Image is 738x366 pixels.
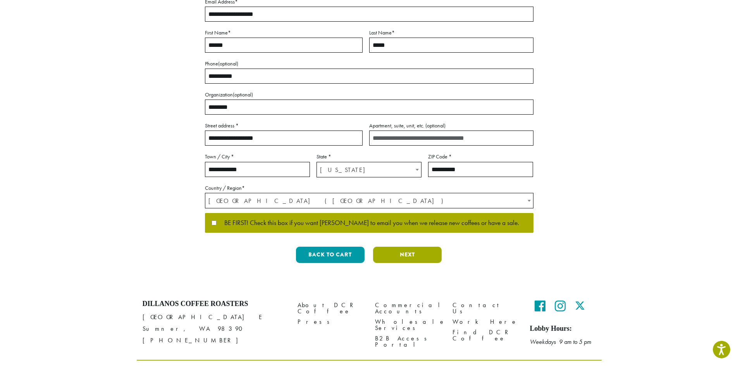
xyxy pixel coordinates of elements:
[369,28,533,38] label: Last Name
[452,327,518,344] a: Find DCR Coffee
[218,60,238,67] span: (optional)
[317,162,421,177] span: State
[296,247,365,263] button: Back to cart
[143,311,286,346] p: [GEOGRAPHIC_DATA] E Sumner, WA 98390 [PHONE_NUMBER]
[317,152,421,162] label: State
[205,152,310,162] label: Town / City
[369,121,533,131] label: Apartment, suite, unit, etc.
[298,300,363,316] a: About DCR Coffee
[375,300,441,316] a: Commercial Accounts
[373,247,442,263] button: Next
[317,162,421,177] span: Washington
[530,325,596,333] h5: Lobby Hours:
[530,338,591,346] em: Weekdays 9 am to 5 pm
[205,90,533,100] label: Organization
[425,122,446,129] span: (optional)
[233,91,253,98] span: (optional)
[205,121,363,131] label: Street address
[205,193,533,208] span: Country / Region
[212,220,217,225] input: BE FIRST! Check this box if you want [PERSON_NAME] to email you when we release new coffees or ha...
[217,220,519,227] span: BE FIRST! Check this box if you want [PERSON_NAME] to email you when we release new coffees or ha...
[428,152,533,162] label: ZIP Code
[205,28,363,38] label: First Name
[375,333,441,350] a: B2B Access Portal
[143,300,286,308] h4: Dillanos Coffee Roasters
[298,317,363,327] a: Press
[375,317,441,333] a: Wholesale Services
[205,193,533,208] span: United States (US)
[452,317,518,327] a: Work Here
[452,300,518,316] a: Contact Us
